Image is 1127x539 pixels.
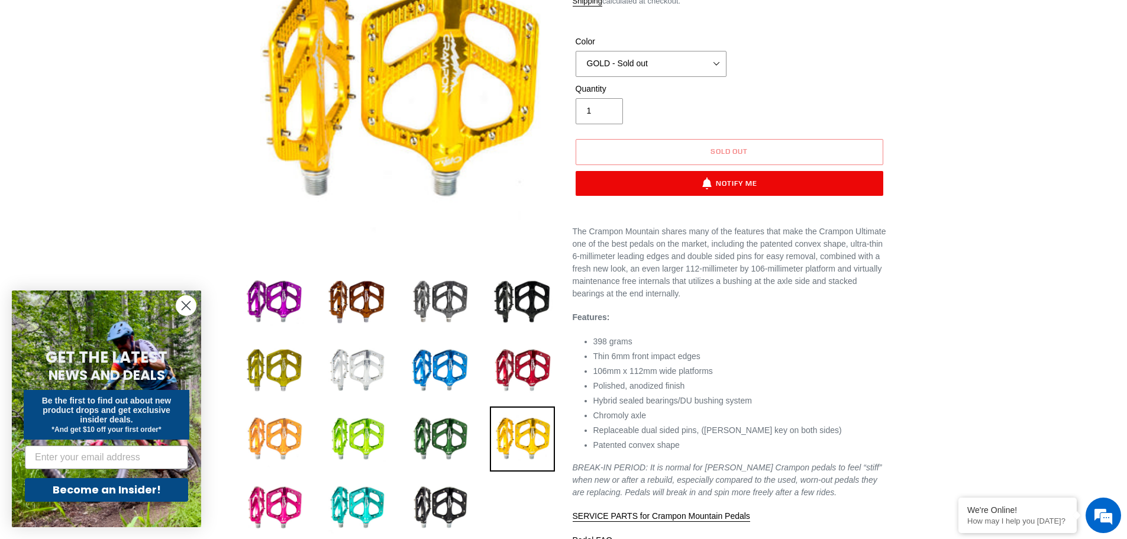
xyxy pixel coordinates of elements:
span: Be the first to find out about new product drops and get exclusive insider deals. [42,396,172,424]
img: Load image into Gallery viewer, bronze [324,269,389,334]
img: Load image into Gallery viewer, PNW-green [407,406,472,472]
img: Load image into Gallery viewer, gold [490,406,555,472]
strong: Features: [573,312,610,322]
p: The Crampon Mountain shares many of the features that make the Crampon Ultimate one of the best p... [573,225,886,300]
img: Load image into Gallery viewer, blue [407,338,472,403]
span: SERVICE PARTS for Crampon Mountain Pedals [573,511,750,521]
li: Hybrid sealed bearings/DU bushing system [593,395,886,407]
label: Color [576,35,726,48]
a: SERVICE PARTS for Crampon Mountain Pedals [573,511,750,522]
li: Thin 6mm front impact edges [593,350,886,363]
li: Patented convex shape [593,439,886,451]
img: Load image into Gallery viewer, grey [407,269,472,334]
label: Quantity [576,83,726,95]
li: Chromoly axle [593,409,886,422]
span: *And get $10 off your first order* [51,425,161,434]
img: Load image into Gallery viewer, Silver [324,338,389,403]
li: Replaceable dual sided pins, ([PERSON_NAME] key on both sides) [593,424,886,437]
li: Polished, anodized finish [593,380,886,392]
li: 398 grams [593,335,886,348]
img: Load image into Gallery viewer, stealth [490,269,555,334]
img: Load image into Gallery viewer, fern-green [324,406,389,472]
button: Close dialog [176,295,196,316]
em: BREAK-IN PERIOD: It is normal for [PERSON_NAME] Crampon pedals to feel “stiff” when new or after ... [573,463,882,497]
span: NEWS AND DEALS [49,366,165,385]
p: How may I help you today? [967,517,1068,525]
img: Load image into Gallery viewer, gold [241,338,306,403]
div: We're Online! [967,505,1068,515]
li: 106mm x 112mm wide platforms [593,365,886,377]
button: Notify Me [576,171,883,196]
input: Enter your email address [25,446,188,469]
img: Load image into Gallery viewer, purple [241,269,306,334]
img: Load image into Gallery viewer, orange [241,406,306,472]
span: Sold out [711,147,748,156]
button: Sold out [576,139,883,165]
img: Load image into Gallery viewer, red [490,338,555,403]
span: GET THE LATEST [46,347,167,368]
button: Become an Insider! [25,478,188,502]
